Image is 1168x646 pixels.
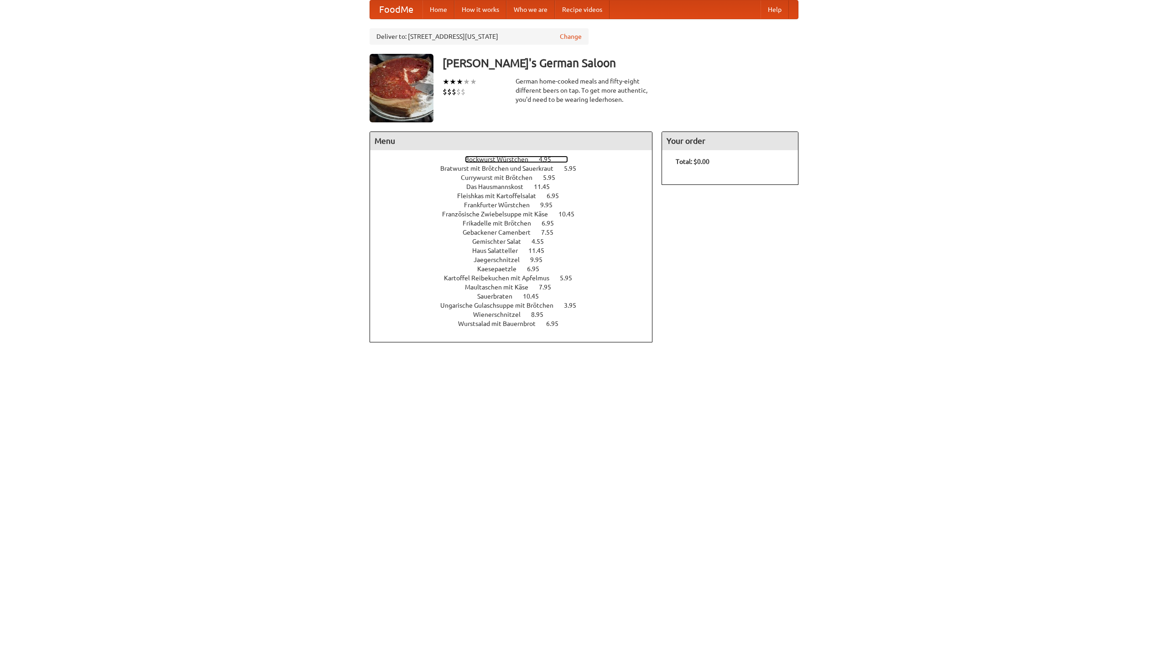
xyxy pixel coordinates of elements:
[539,156,560,163] span: 4.95
[676,158,709,165] b: Total: $0.00
[463,220,571,227] a: Frikadelle mit Brötchen 6.95
[452,87,456,97] li: $
[477,293,521,300] span: Sauerbraten
[463,220,540,227] span: Frikadelle mit Brötchen
[461,174,542,181] span: Currywurst mit Brötchen
[465,156,568,163] a: Bockwurst Würstchen 4.95
[560,274,581,282] span: 5.95
[506,0,555,19] a: Who we are
[761,0,789,19] a: Help
[444,274,558,282] span: Kartoffel Reibekuchen mit Apfelmus
[463,229,540,236] span: Gebackener Camenbert
[442,210,591,218] a: Französische Zwiebelsuppe mit Käse 10.45
[530,256,552,263] span: 9.95
[473,311,560,318] a: Wienerschnitzel 8.95
[540,201,562,209] span: 9.95
[443,87,447,97] li: $
[465,284,537,291] span: Maultaschen mit Käse
[443,54,798,72] h3: [PERSON_NAME]'s German Saloon
[564,165,585,172] span: 5.95
[466,183,567,190] a: Das Hausmannskost 11.45
[558,210,584,218] span: 10.45
[457,192,576,200] a: Fleishkas mit Kartoffelsalat 6.95
[422,0,454,19] a: Home
[440,302,593,309] a: Ungarische Gulaschsuppe mit Brötchen 3.95
[541,229,563,236] span: 7.55
[560,32,582,41] a: Change
[456,87,461,97] li: $
[523,293,548,300] span: 10.45
[474,256,559,263] a: Jaegerschnitzel 9.95
[534,183,559,190] span: 11.45
[527,265,548,273] span: 6.95
[472,238,561,245] a: Gemischter Salat 4.55
[465,284,568,291] a: Maultaschen mit Käse 7.95
[531,311,553,318] span: 8.95
[370,28,589,45] div: Deliver to: [STREET_ADDRESS][US_STATE]
[473,311,530,318] span: Wienerschnitzel
[440,302,563,309] span: Ungarische Gulaschsuppe mit Brötchen
[454,0,506,19] a: How it works
[458,320,545,327] span: Wurstsalad mit Bauernbrot
[443,77,449,87] li: ★
[444,274,589,282] a: Kartoffel Reibekuchen mit Apfelmus 5.95
[465,156,537,163] span: Bockwurst Würstchen
[447,87,452,97] li: $
[456,77,463,87] li: ★
[461,174,572,181] a: Currywurst mit Brötchen 5.95
[370,132,652,150] h4: Menu
[463,77,470,87] li: ★
[466,183,532,190] span: Das Hausmannskost
[539,284,560,291] span: 7.95
[546,320,568,327] span: 6.95
[472,238,530,245] span: Gemischter Salat
[440,165,593,172] a: Bratwurst mit Brötchen und Sauerkraut 5.95
[477,265,526,273] span: Kaesepaetzle
[370,54,433,122] img: angular.jpg
[543,174,564,181] span: 5.95
[547,192,568,200] span: 6.95
[555,0,610,19] a: Recipe videos
[464,201,569,209] a: Frankfurter Würstchen 9.95
[564,302,585,309] span: 3.95
[477,265,556,273] a: Kaesepaetzle 6.95
[442,210,557,218] span: Französische Zwiebelsuppe mit Käse
[370,0,422,19] a: FoodMe
[464,201,539,209] span: Frankfurter Würstchen
[449,77,456,87] li: ★
[472,247,527,254] span: Haus Salatteller
[470,77,477,87] li: ★
[477,293,556,300] a: Sauerbraten 10.45
[474,256,529,263] span: Jaegerschnitzel
[516,77,652,104] div: German home-cooked meals and fifty-eight different beers on tap. To get more authentic, you'd nee...
[440,165,563,172] span: Bratwurst mit Brötchen und Sauerkraut
[662,132,798,150] h4: Your order
[532,238,553,245] span: 4.55
[542,220,563,227] span: 6.95
[472,247,561,254] a: Haus Salatteller 11.45
[457,192,545,200] span: Fleishkas mit Kartoffelsalat
[458,320,575,327] a: Wurstsalad mit Bauernbrot 6.95
[463,229,570,236] a: Gebackener Camenbert 7.55
[461,87,465,97] li: $
[528,247,553,254] span: 11.45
